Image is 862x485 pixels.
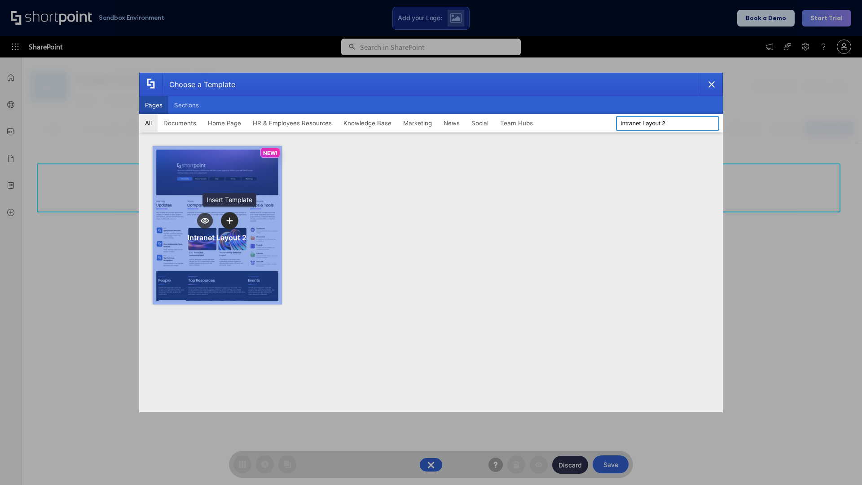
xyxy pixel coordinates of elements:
button: All [139,114,158,132]
button: Sections [168,96,205,114]
button: Social [466,114,494,132]
button: Documents [158,114,202,132]
input: Search [616,116,719,131]
button: Team Hubs [494,114,539,132]
div: Intranet Layout 2 [188,233,246,242]
p: NEW! [263,150,277,156]
div: Choose a Template [162,73,235,96]
button: Knowledge Base [338,114,397,132]
button: Pages [139,96,168,114]
button: News [438,114,466,132]
button: Home Page [202,114,247,132]
div: template selector [139,73,723,412]
button: HR & Employees Resources [247,114,338,132]
iframe: Chat Widget [817,442,862,485]
button: Marketing [397,114,438,132]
